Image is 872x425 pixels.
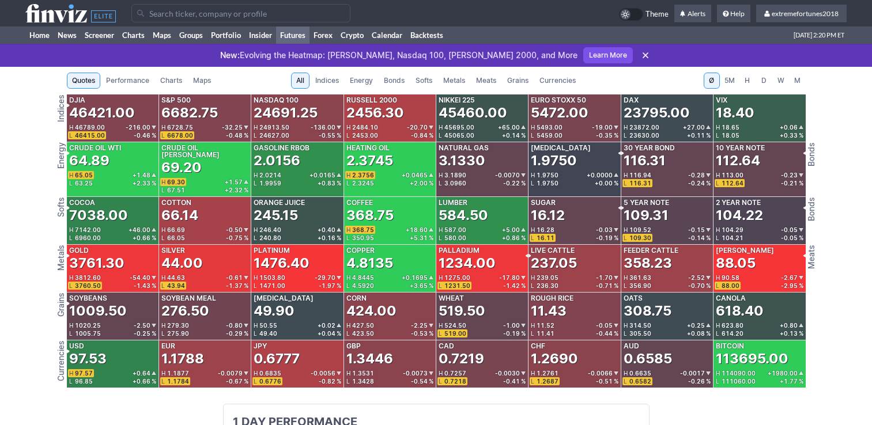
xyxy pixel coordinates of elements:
[54,26,81,44] a: News
[251,142,343,196] a: Gasoline RBOB2.0156H2.0214+0.0165L1.9959+0.83 %
[720,73,739,89] button: 5M
[225,187,248,193] div: +2.32
[531,199,556,206] div: Sugar
[476,75,496,86] span: Meats
[629,226,651,233] span: 109.52
[175,26,207,44] a: Groups
[444,172,466,179] span: 3.1890
[160,75,182,86] span: Charts
[159,142,251,196] a: Crude Oil [PERSON_NAME]69.20H69.30+1.57L67.51+2.32 %
[311,124,335,130] span: -136.00
[444,124,474,131] span: 45695.00
[67,94,158,142] a: DJIA46421.00H46789.00-216.00L46415.00-0.46 %
[537,234,554,241] span: 16.11
[352,226,374,233] span: 368.75
[716,132,722,138] span: L
[503,180,526,186] div: -0.22
[439,145,489,151] div: Natural Gas
[188,73,216,89] a: Maps
[756,73,772,89] button: D
[133,180,156,186] div: +2.33
[706,132,711,138] span: %
[75,124,105,131] span: 46789.00
[167,132,193,139] span: 6678.00
[716,145,765,151] div: 10 Year Note
[69,104,135,122] div: 46421.00
[379,73,410,89] a: Bonds
[254,235,259,241] span: L
[704,73,720,89] button: Ø
[624,235,629,241] span: L
[149,26,175,44] a: Maps
[716,151,760,170] div: 112.64
[69,172,75,178] span: H
[521,132,526,138] span: %
[254,206,298,225] div: 245.15
[621,142,713,196] a: 30 Year Bond116.31H116.94-0.28L116.31-0.24 %
[781,172,798,178] span: -0.23
[781,235,803,241] div: -0.05
[346,145,390,151] div: Heating Oil
[101,73,154,89] a: Performance
[502,227,520,233] span: +5.00
[439,124,444,130] span: H
[722,180,743,187] span: 112.64
[161,187,167,193] span: L
[69,235,75,241] span: L
[614,132,618,138] span: %
[75,180,93,187] span: 63.25
[439,172,444,178] span: H
[531,104,588,122] div: 5472.00
[161,145,248,158] div: Crude Oil [PERSON_NAME]
[161,158,202,177] div: 69.20
[429,235,433,241] span: %
[69,145,121,151] div: Crude Oil WTI
[624,104,690,122] div: 23795.00
[624,180,629,186] span: L
[531,145,591,151] div: [MEDICAL_DATA]
[159,197,251,244] a: Cotton66.14H66.69-0.50L66.05-0.75 %
[621,94,713,142] a: DAX23795.00H23872.00+27.00L23630.00+0.11 %
[291,73,309,89] a: All
[760,75,768,86] span: D
[244,235,248,241] span: %
[226,227,243,233] span: -0.50
[799,235,803,241] span: %
[709,76,714,85] span: Ø
[629,180,651,187] span: 116.31
[624,132,629,138] span: L
[254,180,259,186] span: L
[529,197,620,244] a: Sugar16.12H16.28-0.03L16.11-0.19 %
[537,180,558,187] span: 1.9750
[436,142,528,196] a: Natural Gas3.1330H3.1890-0.0070L3.0960-0.22 %
[346,180,352,186] span: L
[529,142,620,196] a: [MEDICAL_DATA]1.9750H1.9750+0.0000L1.9750+0.00 %
[226,235,248,241] div: -0.75
[624,172,629,178] span: H
[416,75,432,86] span: Softs
[407,124,428,130] span: -20.70
[276,26,309,44] a: Futures
[309,26,337,44] a: Forex
[254,104,318,122] div: 24691.25
[592,124,613,130] span: -19.00
[716,180,722,186] span: L
[344,142,436,196] a: Heating Oil2.3745H2.3756+0.0465L2.3245+2.00 %
[67,245,158,292] a: Gold3761.30H3812.60-54.40L3760.50-1.43 %
[624,199,669,206] div: 5 Year Note
[167,187,185,193] span: 67.51
[439,132,444,138] span: L
[254,151,300,170] div: 2.0156
[621,197,713,244] a: 5 Year Note109.31H109.52-0.15L109.30-0.14 %
[75,226,101,233] span: 7142.00
[629,124,659,131] span: 23872.00
[352,172,374,179] span: 2.3756
[69,132,75,138] span: L
[251,197,343,244] a: Orange Juice245.15H246.40+0.40L240.80+0.16 %
[75,234,101,241] span: 6960.00
[443,75,465,86] span: Metals
[674,5,711,23] a: Alerts
[69,180,75,186] span: L
[722,226,743,233] span: 104.29
[319,132,341,138] div: -0.55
